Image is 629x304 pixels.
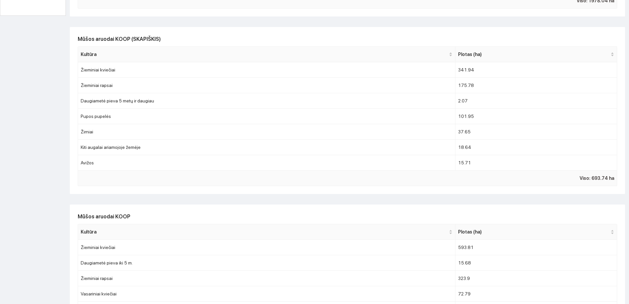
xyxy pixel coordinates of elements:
td: 15.68 [455,255,617,271]
td: 341.94 [455,62,617,78]
td: Daugiametė pieva iki 5 m. [78,255,455,271]
td: Žirniai [78,124,455,140]
td: 15.71 [455,155,617,171]
td: 37.65 [455,124,617,140]
span: Plotas (ha) [458,228,609,235]
td: 175.78 [455,78,617,93]
span: Kultūra [81,228,448,235]
td: Kiti augalai ariamojoje žemėje [78,140,455,155]
td: 2.07 [455,93,617,109]
td: 101.95 [455,109,617,124]
td: Žieminiai kviečiai [78,240,455,255]
td: Žieminiai rapsai [78,271,455,286]
th: this column's title is Kultūra,this column is sortable [78,47,455,62]
td: 323.9 [455,271,617,286]
h2: Mūšos aruodai KOOP [78,212,617,221]
td: Daugiametė pieva 5 metų ir daugiau [78,93,455,109]
td: Žieminiai kviečiai [78,62,455,78]
td: Pupos pupelės [78,109,455,124]
td: Žieminiai rapsai [78,78,455,93]
span: Kultūra [81,51,448,58]
td: Avižos [78,155,455,171]
th: this column's title is Kultūra,this column is sortable [78,224,455,240]
td: Vasariniai kviečiai [78,286,455,302]
td: 18.64 [455,140,617,155]
th: this column's title is Plotas (ha),this column is sortable [455,47,617,62]
span: Plotas (ha) [458,51,609,58]
th: this column's title is Plotas (ha),this column is sortable [455,224,617,240]
td: 72.79 [455,286,617,302]
h2: Mūšos aruodai KOOP (SKAPIŠKIS) [78,35,617,43]
span: Viso: 693.74 ha [580,175,614,182]
td: 593.81 [455,240,617,255]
